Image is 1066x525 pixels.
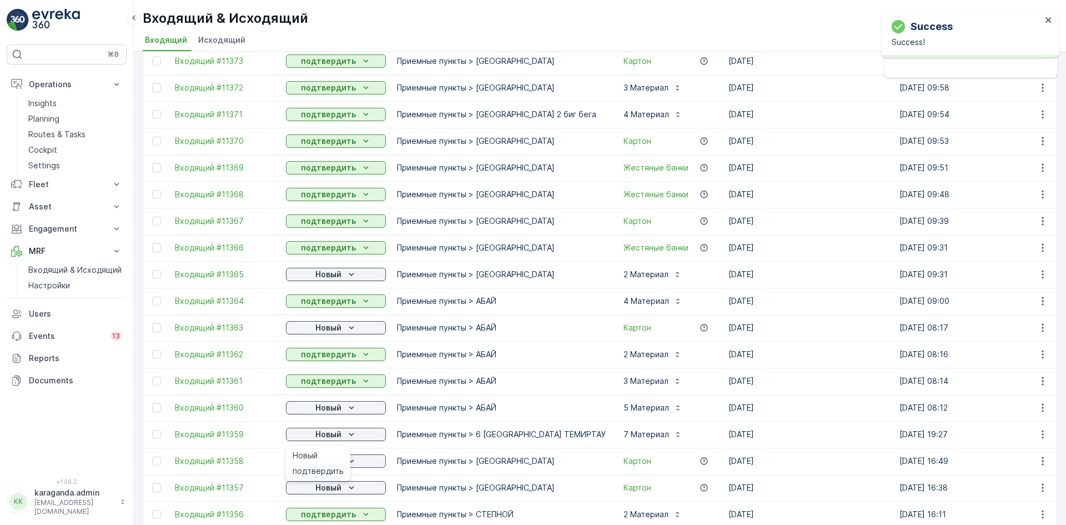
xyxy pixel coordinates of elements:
a: Входящий #11360 [175,402,275,413]
div: Toggle Row Selected [152,83,161,92]
a: Users [7,303,127,325]
button: подтвердить [286,214,386,228]
div: Toggle Row Selected [152,297,161,306]
button: Operations [7,73,127,96]
a: Входящий & Исходящий [24,262,127,278]
span: Жестяные банки [623,162,688,173]
td: [DATE] 09:58 [894,74,1065,101]
td: [DATE] [723,368,894,394]
span: Входящий #11361 [175,376,275,387]
p: 3 Материал [623,82,668,93]
button: подтвердить [286,508,386,521]
p: подтвердить [301,216,356,227]
p: подтвердить [301,296,356,307]
div: Toggle Row Selected [152,430,161,439]
button: Новый [286,401,386,414]
div: Toggle Row Selected [152,57,161,66]
button: 2 Материал [617,506,688,523]
button: 3 Материал [617,372,688,390]
p: Приемные пункты > АБАЙ [397,349,606,360]
button: MRF [7,240,127,262]
td: [DATE] [723,234,894,261]
button: подтвердить [286,374,386,388]
td: [DATE] 09:39 [894,208,1065,234]
div: Toggle Row Selected [152,217,161,226]
p: Insights [28,98,57,109]
td: [DATE] [723,208,894,234]
span: Картон [623,216,651,227]
button: 4 Материал [617,292,689,310]
td: [DATE] 09:48 [894,181,1065,208]
button: 5 Материал [617,399,689,417]
span: Входящий #11366 [175,242,275,253]
p: karaganda.admin [34,487,114,498]
a: Входящий #11356 [175,509,275,520]
p: Asset [29,201,104,212]
p: 3 Материал [623,376,668,387]
p: Success! [892,37,1042,48]
div: Toggle Row Selected [152,190,161,199]
p: Приемные пункты > [GEOGRAPHIC_DATA] [397,456,606,467]
a: Жестяные банки [623,189,688,200]
a: Картон [623,456,651,467]
p: Приемные пункты > СТЕПНОЙ [397,509,606,520]
span: подтвердить [293,466,344,477]
p: Reports [29,353,122,364]
span: Картон [623,322,651,333]
button: Fleet [7,173,127,196]
img: logo_light-DOdMpM7g.png [32,9,80,31]
p: Приемные пункты > [GEOGRAPHIC_DATA] [397,189,606,200]
button: подтвердить [286,188,386,201]
p: Приемные пункты > [GEOGRAPHIC_DATA] 2 биг бега [397,109,606,120]
td: [DATE] 08:16 [894,341,1065,368]
a: Routes & Tasks [24,127,127,142]
a: Cockpit [24,142,127,158]
p: Planning [28,113,59,124]
a: Входящий #11364 [175,296,275,307]
p: Приемные пункты > АБАЙ [397,296,606,307]
a: Картон [623,136,651,147]
p: 7 Материал [623,429,669,440]
span: Входящий #11358 [175,456,275,467]
p: [EMAIL_ADDRESS][DOMAIN_NAME] [34,498,114,516]
p: Users [29,308,122,319]
td: [DATE] 09:54 [894,101,1065,128]
td: [DATE] 09:00 [894,288,1065,314]
p: 2 Материал [623,349,668,360]
p: Приемные пункты > АБАЙ [397,376,606,387]
button: Новый [286,321,386,334]
p: Входящий & Исходящий [28,264,122,276]
button: close [1045,16,1053,26]
a: Входящий #11372 [175,82,275,93]
td: [DATE] 09:51 [894,154,1065,181]
p: подтвердить [301,349,356,360]
button: подтвердить [286,294,386,308]
td: [DATE] [723,181,894,208]
a: Картон [623,56,651,67]
p: подтвердить [301,162,356,173]
td: [DATE] [723,448,894,474]
p: Fleet [29,179,104,190]
td: [DATE] 16:49 [894,448,1065,474]
p: подтвердить [301,242,356,253]
a: Входящий #11357 [175,482,275,493]
td: [DATE] 19:27 [894,421,1065,448]
p: подтвердить [301,509,356,520]
p: Приемные пункты > [GEOGRAPHIC_DATA] [397,482,606,493]
p: Новый [315,322,341,333]
span: Входящий #11370 [175,136,275,147]
span: Входящий [145,34,187,46]
td: [DATE] [723,74,894,101]
p: Новый [315,402,341,413]
p: Приемные пункты > [GEOGRAPHIC_DATA] [397,216,606,227]
a: Settings [24,158,127,173]
a: Входящий #11367 [175,216,275,227]
a: Входящий #11359 [175,429,275,440]
p: Приемные пункты > [GEOGRAPHIC_DATA] [397,162,606,173]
